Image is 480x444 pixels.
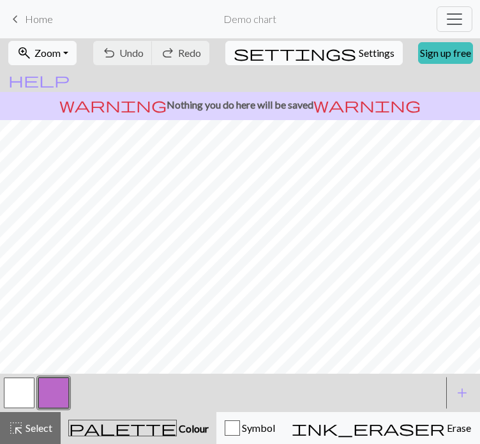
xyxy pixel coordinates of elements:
[59,96,167,114] span: warning
[445,422,471,434] span: Erase
[292,419,445,437] span: ink_eraser
[283,412,479,444] button: Erase
[25,13,53,25] span: Home
[34,47,61,59] span: Zoom
[454,384,470,402] span: add
[8,419,24,437] span: highlight_alt
[17,44,32,62] span: zoom_in
[5,97,475,112] p: Nothing you do here will be saved
[8,10,23,28] span: keyboard_arrow_left
[216,412,283,444] button: Symbol
[69,419,176,437] span: palette
[24,422,52,434] span: Select
[8,41,77,65] button: Zoom
[177,422,209,434] span: Colour
[234,44,356,62] span: settings
[61,412,216,444] button: Colour
[234,45,356,61] i: Settings
[225,41,403,65] button: SettingsSettings
[223,13,276,25] h2: Demo chart
[418,42,473,64] a: Sign up free
[359,45,394,61] span: Settings
[313,96,421,114] span: warning
[8,8,53,30] a: Home
[8,71,70,89] span: help
[437,6,472,32] button: Toggle navigation
[240,422,275,434] span: Symbol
